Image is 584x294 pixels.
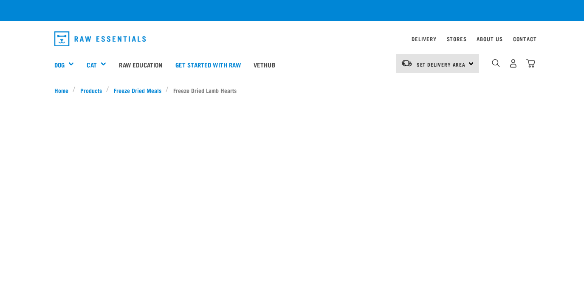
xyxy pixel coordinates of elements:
[447,37,467,40] a: Stores
[526,59,535,68] img: home-icon@2x.png
[477,37,502,40] a: About Us
[109,86,166,95] a: Freeze Dried Meals
[509,59,518,68] img: user.png
[417,63,466,66] span: Set Delivery Area
[48,28,537,50] nav: dropdown navigation
[247,48,282,81] a: Vethub
[54,86,73,95] a: Home
[401,59,412,67] img: van-moving.png
[169,48,247,81] a: Get started with Raw
[54,60,65,70] a: Dog
[412,37,436,40] a: Delivery
[492,59,500,67] img: home-icon-1@2x.png
[54,31,146,46] img: Raw Essentials Logo
[113,48,169,81] a: Raw Education
[54,86,530,95] nav: breadcrumbs
[513,37,537,40] a: Contact
[87,60,96,70] a: Cat
[76,86,106,95] a: Products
